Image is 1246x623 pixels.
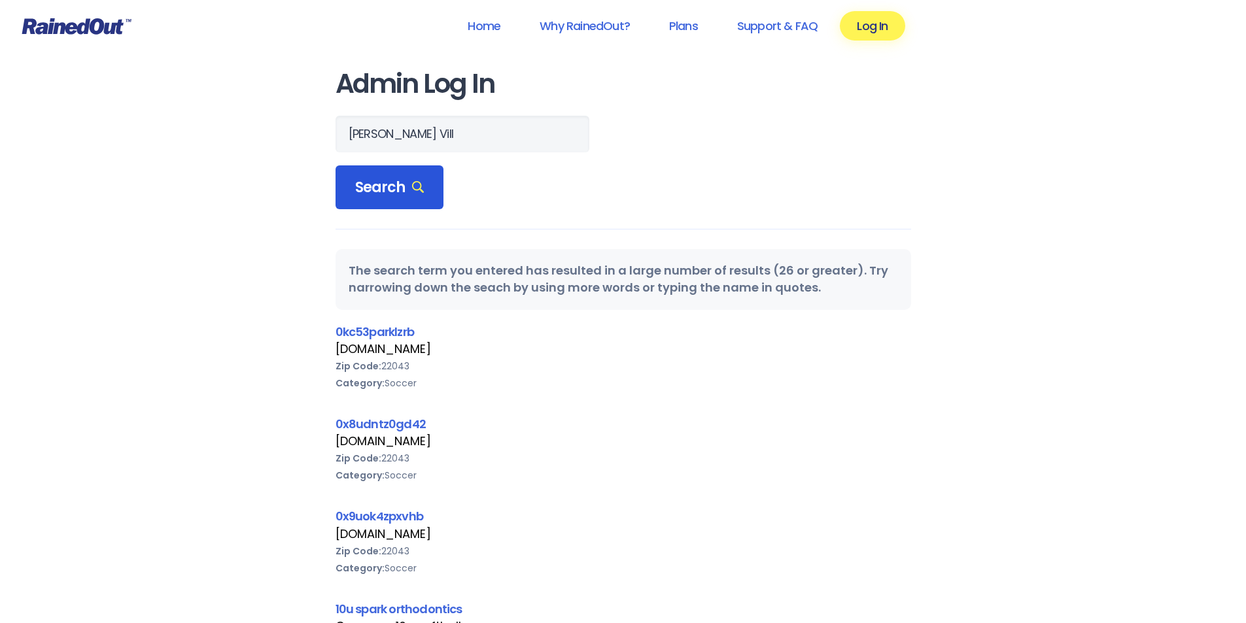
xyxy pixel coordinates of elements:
div: 0kc53parklzrb [336,323,911,341]
div: 10u spark orthodontics [336,600,911,618]
div: Soccer [336,375,911,392]
input: Search Orgs… [336,116,589,152]
h1: Admin Log In [336,69,911,99]
a: Log In [840,11,905,41]
div: [DOMAIN_NAME] [336,433,911,450]
b: Zip Code: [336,360,381,373]
b: Zip Code: [336,545,381,558]
b: Zip Code: [336,452,381,465]
a: 0x8udntz0gd42 [336,416,426,432]
div: 22043 [336,358,911,375]
b: Category: [336,469,385,482]
a: 10u spark orthodontics [336,601,462,617]
div: The search term you entered has resulted in a large number of results (26 or greater). Try narrow... [336,249,911,309]
b: Category: [336,562,385,575]
div: [DOMAIN_NAME] [336,341,911,358]
a: 0kc53parklzrb [336,324,414,340]
div: 22043 [336,450,911,467]
div: 22043 [336,543,911,560]
div: Search [336,165,444,210]
a: Why RainedOut? [523,11,647,41]
div: [DOMAIN_NAME] [336,526,911,543]
div: Soccer [336,560,911,577]
div: 0x8udntz0gd42 [336,415,911,433]
div: 0x9uok4zpxvhb [336,507,911,525]
a: Plans [652,11,715,41]
a: Support & FAQ [720,11,835,41]
div: Soccer [336,467,911,484]
b: Category: [336,377,385,390]
a: Home [451,11,517,41]
span: Search [355,178,424,197]
a: 0x9uok4zpxvhb [336,508,423,524]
